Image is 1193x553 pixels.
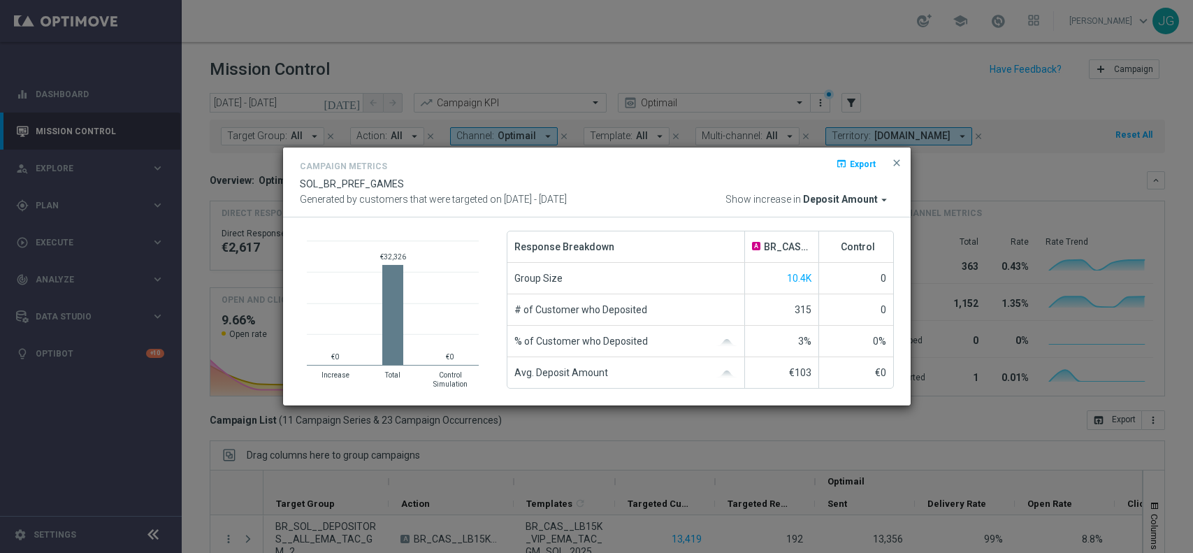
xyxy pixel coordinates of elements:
[798,336,811,347] span: 3%
[514,294,647,325] span: # of Customer who Deposited
[514,326,648,357] span: % of Customer who Deposited
[789,367,811,378] span: €103
[875,367,886,378] span: €0
[300,161,387,171] h4: Campaign Metrics
[504,194,567,205] span: [DATE] - [DATE]
[891,157,902,168] span: close
[514,263,563,294] span: Group Size
[300,178,404,189] span: SOL_BR_PREF_GAMES
[384,371,400,379] text: Total
[881,304,886,315] span: 0
[878,194,890,206] i: arrow_drop_down
[433,371,467,388] text: Control Simulation
[716,371,737,378] img: gaussianGrey.svg
[514,231,614,262] span: Response Breakdown
[787,273,811,284] span: Show unique customers
[836,158,847,169] i: open_in_browser
[380,253,406,261] text: €32,326
[881,273,886,284] span: 0
[321,371,349,379] text: Increase
[841,241,875,253] span: Control
[850,159,876,169] span: Export
[716,339,737,346] img: gaussianGrey.svg
[764,241,811,253] span: BR_CAS__DINERONORO__NVIP_EMA_TAC_GM
[725,194,801,206] span: Show increase in
[834,155,877,172] button: open_in_browser Export
[752,242,760,250] span: A
[803,194,878,206] span: Deposit Amount
[331,353,339,361] text: €0
[803,194,894,206] button: Deposit Amount arrow_drop_down
[514,357,608,388] span: Avg. Deposit Amount
[446,353,454,361] text: €0
[300,194,502,205] span: Generated by customers that were targeted on
[873,336,886,347] span: 0%
[795,304,811,315] span: 315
